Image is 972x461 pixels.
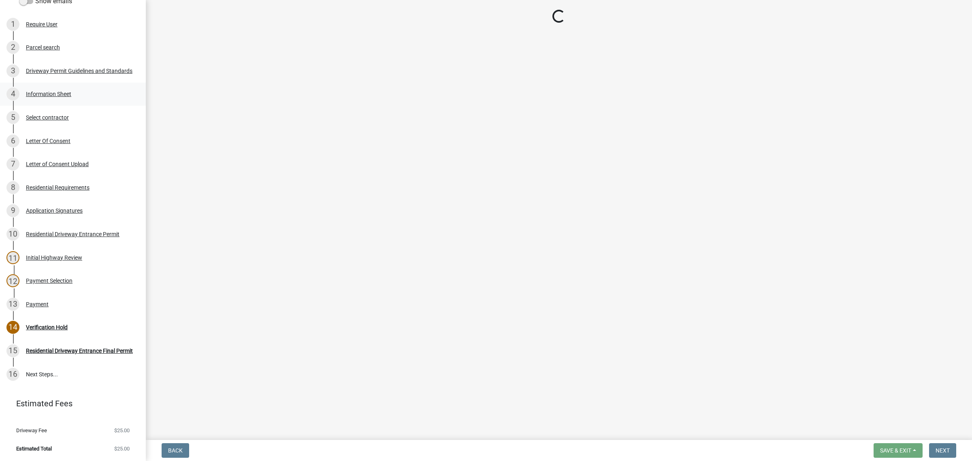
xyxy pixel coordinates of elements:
[6,64,19,77] div: 3
[26,138,70,144] div: Letter Of Consent
[26,21,58,27] div: Require User
[114,428,130,433] span: $25.00
[6,18,19,31] div: 1
[114,446,130,451] span: $25.00
[16,428,47,433] span: Driveway Fee
[6,274,19,287] div: 12
[6,368,19,381] div: 16
[6,181,19,194] div: 8
[6,251,19,264] div: 11
[26,161,89,167] div: Letter of Consent Upload
[26,45,60,50] div: Parcel search
[26,115,69,120] div: Select contractor
[880,447,911,454] span: Save & Exit
[26,255,82,260] div: Initial Highway Review
[26,185,90,190] div: Residential Requirements
[6,158,19,171] div: 7
[26,324,68,330] div: Verification Hold
[6,321,19,334] div: 14
[16,446,52,451] span: Estimated Total
[6,395,133,412] a: Estimated Fees
[6,88,19,100] div: 4
[929,443,956,458] button: Next
[936,447,950,454] span: Next
[168,447,183,454] span: Back
[26,301,49,307] div: Payment
[26,278,72,284] div: Payment Selection
[874,443,923,458] button: Save & Exit
[26,348,133,354] div: Residential Driveway Entrance Final Permit
[6,298,19,311] div: 13
[26,231,119,237] div: Residential Driveway Entrance Permit
[162,443,189,458] button: Back
[26,68,132,74] div: Driveway Permit Guidelines and Standards
[6,41,19,54] div: 2
[6,228,19,241] div: 10
[26,91,71,97] div: Information Sheet
[6,134,19,147] div: 6
[6,204,19,217] div: 9
[26,208,83,213] div: Application Signatures
[6,344,19,357] div: 15
[6,111,19,124] div: 5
